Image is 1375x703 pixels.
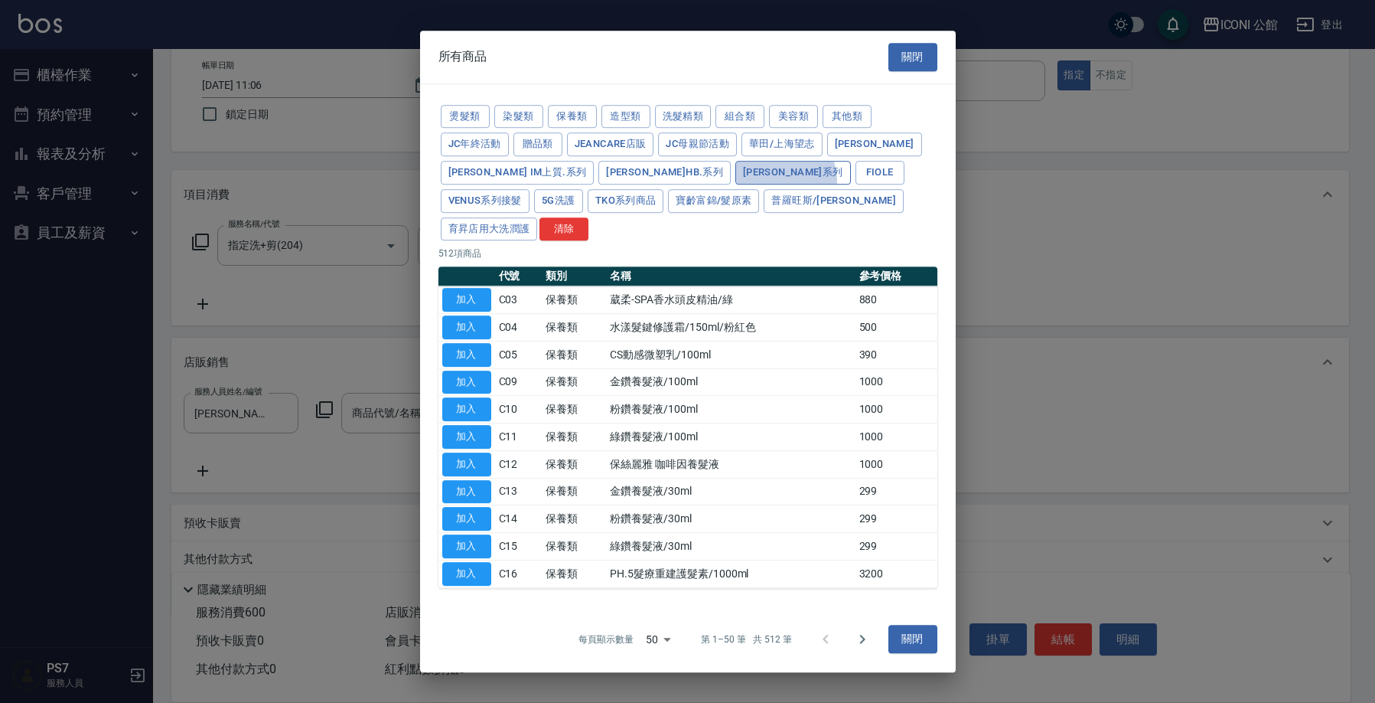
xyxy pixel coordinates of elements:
td: C14 [495,505,543,533]
button: 贈品類 [513,132,562,156]
button: 華田/上海望志 [741,132,823,156]
button: JC母親節活動 [658,132,737,156]
button: 造型類 [601,105,650,129]
button: 加入 [442,288,491,312]
td: 保養類 [542,286,606,314]
td: C12 [495,450,543,478]
button: 育昇店用大洗潤護 [441,217,538,241]
td: 保養類 [542,505,606,533]
th: 參考價格 [855,266,937,286]
p: 第 1–50 筆 共 512 筆 [701,633,791,646]
button: 組合類 [715,105,764,129]
th: 類別 [542,266,606,286]
th: 名稱 [606,266,855,286]
button: 其他類 [823,105,872,129]
td: C11 [495,423,543,451]
td: 保養類 [542,560,606,587]
td: 粉鑽養髮液/30ml [606,505,855,533]
button: Go to next page [844,621,881,658]
td: 880 [855,286,937,314]
td: 保絲麗雅 咖啡因養髮液 [606,450,855,478]
td: 保養類 [542,423,606,451]
button: 加入 [442,480,491,504]
td: 500 [855,314,937,342]
td: 390 [855,341,937,368]
button: 加入 [442,316,491,339]
td: C10 [495,396,543,423]
td: C13 [495,478,543,505]
button: JeanCare店販 [567,132,654,156]
div: 50 [640,619,676,660]
span: 所有商品 [438,49,487,64]
button: [PERSON_NAME]系列 [735,161,851,185]
button: JC年終活動 [441,132,509,156]
td: 葳柔-SPA香水頭皮精油/綠 [606,286,855,314]
td: 1000 [855,450,937,478]
td: 299 [855,505,937,533]
td: C03 [495,286,543,314]
td: 1000 [855,423,937,451]
button: 燙髮類 [441,105,490,129]
th: 代號 [495,266,543,286]
td: PH.5髮療重建護髮素/1000ml [606,560,855,587]
button: TKO系列商品 [588,189,664,213]
td: 保養類 [542,396,606,423]
td: 粉鑽養髮液/100ml [606,396,855,423]
td: 保養類 [542,450,606,478]
td: C04 [495,314,543,342]
button: 清除 [539,217,588,241]
td: 1000 [855,396,937,423]
td: C09 [495,368,543,396]
button: [PERSON_NAME] [827,132,922,156]
button: [PERSON_NAME]HB.系列 [598,161,731,185]
td: 299 [855,478,937,505]
td: 保養類 [542,533,606,561]
td: C15 [495,533,543,561]
td: 1000 [855,368,937,396]
button: 加入 [442,343,491,367]
button: Fiole [855,161,904,185]
button: 寶齡富錦/髮原素 [668,189,759,213]
p: 每頁顯示數量 [578,633,634,646]
td: C05 [495,341,543,368]
button: Venus系列接髮 [441,189,529,213]
button: 染髮類 [494,105,543,129]
button: 5G洗護 [534,189,583,213]
button: 關閉 [888,626,937,654]
button: 加入 [442,562,491,586]
td: 水漾髮鍵修護霜/150ml/粉紅色 [606,314,855,342]
td: C16 [495,560,543,587]
td: 299 [855,533,937,561]
td: 3200 [855,560,937,587]
td: 綠鑽養髮液/100ml [606,423,855,451]
button: 洗髮精類 [655,105,712,129]
button: 加入 [442,397,491,421]
button: 加入 [442,453,491,476]
td: 綠鑽養髮液/30ml [606,533,855,561]
button: [PERSON_NAME] iM上質.系列 [441,161,595,185]
button: 保養類 [548,105,597,129]
button: 普羅旺斯/[PERSON_NAME] [764,189,904,213]
button: 關閉 [888,43,937,71]
td: 保養類 [542,478,606,505]
td: 金鑽養髮液/30ml [606,478,855,505]
button: 加入 [442,371,491,394]
button: 加入 [442,507,491,531]
td: 保養類 [542,314,606,342]
td: CS動感微塑乳/100ml [606,341,855,368]
button: 加入 [442,535,491,558]
button: 美容類 [769,105,818,129]
td: 保養類 [542,341,606,368]
td: 保養類 [542,368,606,396]
td: 金鑽養髮液/100ml [606,368,855,396]
button: 加入 [442,425,491,449]
p: 512 項商品 [438,247,937,260]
